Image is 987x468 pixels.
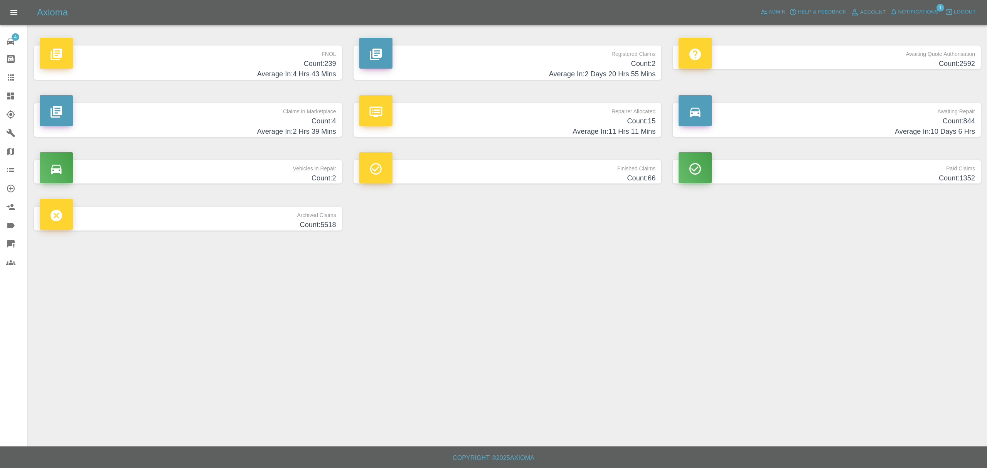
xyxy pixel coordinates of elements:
p: Registered Claims [359,45,656,59]
a: Vehicles in RepairCount:2 [34,160,342,183]
h4: Count: 2 [359,59,656,69]
button: Open drawer [5,3,23,22]
span: 4 [12,33,19,41]
h4: Count: 239 [40,59,336,69]
h4: Count: 1352 [679,173,975,183]
a: Finished ClaimsCount:66 [354,160,662,183]
h4: Count: 15 [359,116,656,126]
a: Account [848,6,888,19]
p: Finished Claims [359,160,656,173]
h4: Average In: 10 Days 6 Hrs [679,126,975,137]
p: FNOL [40,45,336,59]
h4: Count: 4 [40,116,336,126]
span: Account [860,8,886,17]
a: Archived ClaimsCount:5518 [34,207,342,230]
p: Archived Claims [40,207,336,220]
h4: Average In: 2 Hrs 39 Mins [40,126,336,137]
a: Claims in MarketplaceCount:4Average In:2 Hrs 39 Mins [34,103,342,137]
h4: Count: 844 [679,116,975,126]
h5: Axioma [37,6,68,19]
button: Help & Feedback [787,6,848,18]
p: Repairer Allocated [359,103,656,116]
p: Claims in Marketplace [40,103,336,116]
h4: Count: 2 [40,173,336,183]
p: Awaiting Quote Authorisation [679,45,975,59]
button: Notifications [888,6,940,18]
span: Notifications [898,8,938,17]
h4: Count: 5518 [40,220,336,230]
span: Admin [769,8,786,17]
h6: Copyright © 2025 Axioma [6,453,981,463]
a: Awaiting RepairCount:844Average In:10 Days 6 Hrs [673,103,981,137]
h4: Count: 66 [359,173,656,183]
a: Paid ClaimsCount:1352 [673,160,981,183]
a: Registered ClaimsCount:2Average In:2 Days 20 Hrs 55 Mins [354,45,662,80]
a: Admin [758,6,788,18]
h4: Average In: 4 Hrs 43 Mins [40,69,336,79]
span: 1 [936,4,944,12]
span: Help & Feedback [798,8,846,17]
span: Logout [954,8,976,17]
a: Repairer AllocatedCount:15Average In:11 Hrs 11 Mins [354,103,662,137]
a: Awaiting Quote AuthorisationCount:2592 [673,45,981,69]
p: Vehicles in Repair [40,160,336,173]
button: Logout [943,6,978,18]
h4: Average In: 2 Days 20 Hrs 55 Mins [359,69,656,79]
a: FNOLCount:239Average In:4 Hrs 43 Mins [34,45,342,80]
p: Paid Claims [679,160,975,173]
p: Awaiting Repair [679,103,975,116]
h4: Count: 2592 [679,59,975,69]
h4: Average In: 11 Hrs 11 Mins [359,126,656,137]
